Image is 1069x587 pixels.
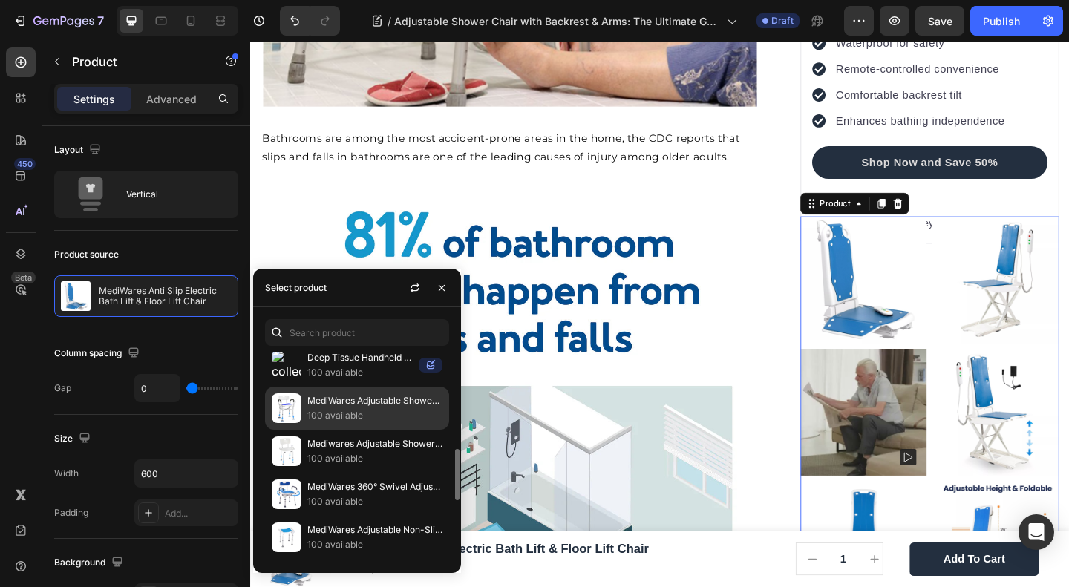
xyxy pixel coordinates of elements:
[54,506,88,519] div: Padding
[54,467,79,480] div: Width
[83,568,126,580] span: $349.99
[635,47,823,69] div: Rich Text Editor. Editing area: main
[661,545,696,580] button: increment
[637,21,821,39] p: Remote-controlled convenience
[97,12,104,30] p: 7
[307,436,442,451] p: Mediwares Adjustable Shower Chair with Backrest & Arms for Seniors
[635,75,823,97] div: Rich Text Editor. Editing area: main
[54,429,94,449] div: Size
[307,537,442,552] p: 100 available
[717,545,857,581] button: Add to cart
[388,13,391,29] span: /
[14,158,36,170] div: 450
[11,272,36,283] div: Beta
[771,14,794,27] span: Draft
[250,42,1069,587] iframe: Design area
[135,460,238,487] input: Auto
[265,319,449,346] input: Search in Settings & Advanced
[637,77,821,95] p: Enhances bathing independence
[628,545,661,580] input: quantity
[928,15,952,27] span: Save
[753,555,820,571] div: Add to cart
[6,6,111,36] button: 7
[73,91,115,107] p: Settings
[307,522,442,537] p: MediWares Adjustable Non-Slip Shower Stool for Elderly & Disabled – Lightweight Bath Seat Without...
[307,350,413,365] p: Deep Tissue Handheld Massage Gun for Muscle Recovery
[307,479,442,494] p: MediWares 360° Swivel Adjustable Shower Chair with Arms & Backrest – Safe Bath Seat for Elderly &...
[307,451,442,466] p: 100 available
[165,507,235,520] div: Add...
[272,479,301,509] img: collections
[54,381,71,395] div: Gap
[611,114,867,149] a: Shop Now and Save 50%
[72,53,198,70] p: Product
[135,375,180,401] input: Auto
[1019,514,1054,550] div: Open Intercom Messenger
[983,13,1020,29] div: Publish
[394,13,721,29] span: Adjustable Shower Chair with Backrest & Arms: The Ultimate Guide to Safe & Comfortable Bathing
[915,6,964,36] button: Save
[272,436,301,466] img: collections
[82,542,435,562] h1: MediWares Anti Slip Electric Bath Lift & Floor Lift Chair
[742,334,880,472] img: MediWares Electric Bath Lift Chair for Elderly
[272,350,301,380] img: collections
[598,334,736,472] img: MediWares Electric Bath Lift Chair for Elderly
[307,494,442,509] p: 100 available
[742,190,880,328] img: MediWares Electric Bath Lift Chair for Elderly
[664,122,813,140] p: Shop Now and Save 50%
[126,177,217,211] div: Vertical
[617,169,656,183] div: Product
[307,408,442,423] p: 100 available
[272,522,301,552] img: collections
[13,98,533,131] span: Bathrooms are among the most accident-prone areas in the home, the CDC reports that slips and fal...
[598,190,736,328] img: MediWares Electric Bath Lift Chair for Elderly
[307,393,442,408] p: MediWares Adjustable Shower Chair with Backrest & Arms - Non-Slip Bath Seat for Elderly, Disabled...
[99,286,232,306] p: MediWares Anti Slip Electric Bath Lift & Floor Lift Chair
[635,19,823,41] div: Rich Text Editor. Editing area: main
[146,91,197,107] p: Advanced
[54,140,104,160] div: Layout
[307,365,413,380] p: 100 available
[129,568,172,580] s: $499.99
[265,281,327,295] div: Select product
[54,553,126,573] div: Background
[61,281,91,311] img: product feature img
[594,545,628,580] button: decrement
[272,393,301,423] img: collections
[54,344,143,364] div: Column spacing
[54,248,119,261] div: Product source
[280,6,340,36] div: Undo/Redo
[970,6,1033,36] button: Publish
[637,49,821,67] p: Comfortable backrest tilt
